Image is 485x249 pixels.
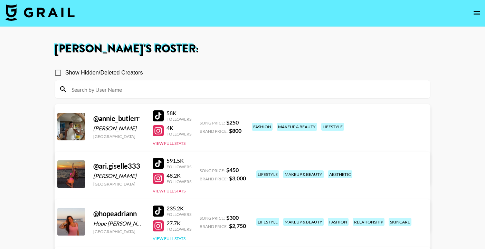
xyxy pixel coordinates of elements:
[389,218,411,226] div: skincare
[167,157,191,164] div: 591.5K
[200,168,225,173] span: Song Price:
[153,188,186,193] button: View Full Stats
[470,6,484,20] button: open drawer
[252,123,273,131] div: fashion
[167,179,191,184] div: Followers
[328,218,349,226] div: fashion
[153,141,186,146] button: View Full Stats
[153,236,186,241] button: View Full Stats
[277,123,317,131] div: makeup & beauty
[283,218,324,226] div: makeup & beauty
[167,212,191,217] div: Followers
[167,220,191,227] div: 27.7K
[226,214,239,221] strong: $ 300
[200,176,228,181] span: Brand Price:
[229,175,246,181] strong: $ 3,000
[256,170,279,178] div: lifestyle
[93,134,144,139] div: [GEOGRAPHIC_DATA]
[6,4,75,21] img: Grail Talent
[93,172,144,179] div: [PERSON_NAME]
[167,227,191,232] div: Followers
[200,129,228,134] span: Brand Price:
[226,167,239,173] strong: $ 450
[353,218,384,226] div: relationship
[167,124,191,131] div: 4K
[200,216,225,221] span: Song Price:
[200,224,228,229] span: Brand Price:
[55,43,430,54] h1: [PERSON_NAME] 's Roster:
[93,114,144,123] div: @ annie_butlerr
[283,170,324,178] div: makeup & beauty
[167,164,191,169] div: Followers
[167,131,191,137] div: Followers
[93,229,144,234] div: [GEOGRAPHIC_DATA]
[167,205,191,212] div: 235.2K
[93,162,144,170] div: @ ari.giselle333
[226,119,239,126] strong: $ 250
[167,172,191,179] div: 48.2K
[256,218,279,226] div: lifestyle
[229,127,241,134] strong: $ 800
[321,123,344,131] div: lifestyle
[167,117,191,122] div: Followers
[167,110,191,117] div: 58K
[328,170,352,178] div: aesthetic
[93,125,144,132] div: [PERSON_NAME]
[229,222,246,229] strong: $ 2,750
[93,181,144,187] div: [GEOGRAPHIC_DATA]
[93,220,144,227] div: Hope [PERSON_NAME]
[65,69,143,77] span: Show Hidden/Deleted Creators
[67,84,426,95] input: Search by User Name
[200,120,225,126] span: Song Price:
[93,209,144,218] div: @ hopeadriann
